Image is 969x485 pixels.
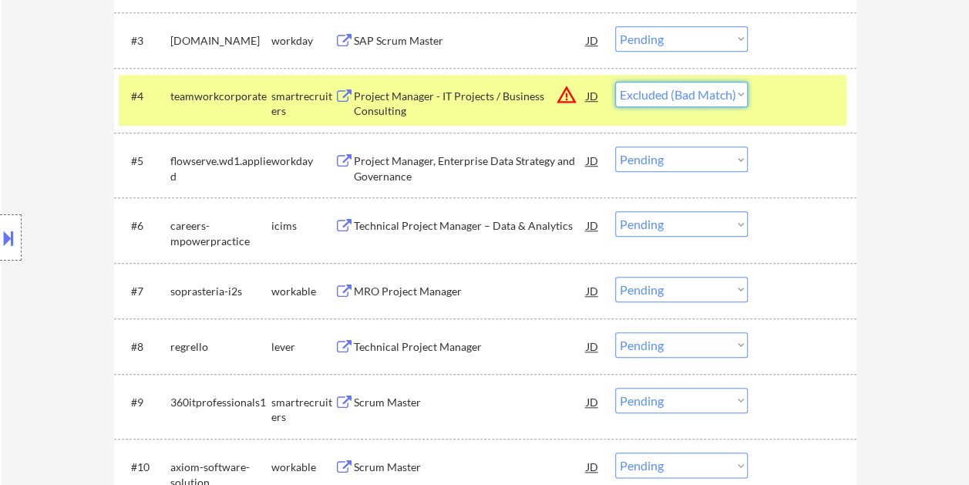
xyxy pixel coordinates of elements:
[170,395,271,410] div: 360itprofessionals1
[354,460,587,475] div: Scrum Master
[271,218,335,234] div: icims
[585,388,601,416] div: JD
[131,460,158,475] div: #10
[131,395,158,410] div: #9
[354,153,587,184] div: Project Manager, Enterprise Data Strategy and Governance
[131,89,158,104] div: #4
[271,284,335,299] div: workable
[585,211,601,239] div: JD
[271,153,335,169] div: workday
[354,284,587,299] div: MRO Project Manager
[271,395,335,425] div: smartrecruiters
[585,277,601,305] div: JD
[271,33,335,49] div: workday
[585,26,601,54] div: JD
[271,460,335,475] div: workable
[271,339,335,355] div: lever
[170,33,271,49] div: [DOMAIN_NAME]
[556,84,577,106] button: warning_amber
[354,339,587,355] div: Technical Project Manager
[585,453,601,480] div: JD
[354,33,587,49] div: SAP Scrum Master
[585,147,601,174] div: JD
[131,33,158,49] div: #3
[585,82,601,109] div: JD
[354,218,587,234] div: Technical Project Manager – Data & Analytics
[170,89,271,104] div: teamworkcorporate
[354,89,587,119] div: Project Manager - IT Projects / Business Consulting
[271,89,335,119] div: smartrecruiters
[354,395,587,410] div: Scrum Master
[585,332,601,360] div: JD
